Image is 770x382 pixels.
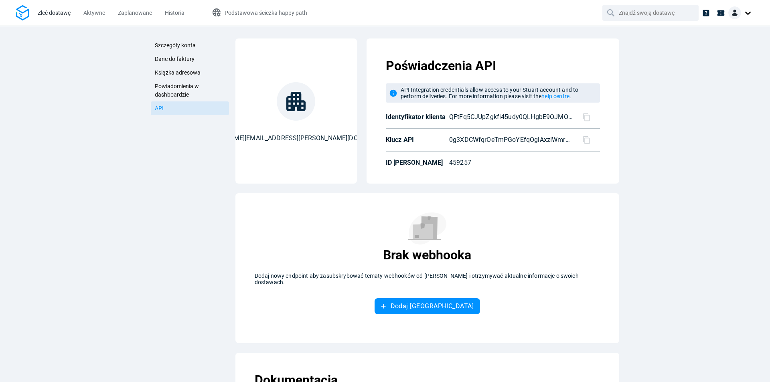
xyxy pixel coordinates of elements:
[165,10,184,16] span: Historia
[449,112,573,122] p: QFtFq5CJUpZgkfi45udy0QLHgbE9OJMOWFaeQz0DPRo
[155,83,199,98] span: Powiadomienia w dashboardzie
[151,66,229,79] a: Książka adresowa
[386,136,446,144] p: Klucz API
[196,133,396,143] p: [PERSON_NAME][EMAIL_ADDRESS][PERSON_NAME][DOMAIN_NAME]
[449,158,564,168] p: 459257
[383,247,471,263] p: Brak webhooka
[83,10,105,16] span: Aktywne
[151,101,229,115] a: API
[386,58,600,74] p: Poświadczenia API
[225,10,307,16] span: Podstawowa ścieżka happy path
[151,79,229,101] a: Powiadomienia w dashboardzie
[386,113,446,121] p: Identyfikator klienta
[151,52,229,66] a: Dane do faktury
[401,87,579,99] span: API Integration credentials allow access to your Stuart account and to perform deliveries. For mo...
[728,6,741,19] img: Client
[375,298,480,314] button: Dodaj [GEOGRAPHIC_DATA]
[408,212,446,245] img: No results found
[155,42,196,49] span: Szczegóły konta
[386,159,446,167] p: ID [PERSON_NAME]
[155,69,201,76] span: Książka adresowa
[16,5,29,21] img: Logo
[155,105,164,111] span: API
[38,10,71,16] span: Zleć dostawę
[619,5,684,20] input: Znajdź swoją dostawę
[151,38,229,52] a: Szczegóły konta
[541,93,569,99] a: help centre
[391,303,474,309] span: Dodaj [GEOGRAPHIC_DATA]
[255,273,600,285] p: Dodaj nowy endpoint aby zasubskrybować tematy webhooków od [PERSON_NAME] i otrzymywać aktualne in...
[449,135,573,145] p: 0g3XDCWfqrOeTmPGoYEfqOglAxzIWmr887mc7fUc_Bk
[118,10,152,16] span: Zaplanowane
[155,56,195,62] span: Dane do faktury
